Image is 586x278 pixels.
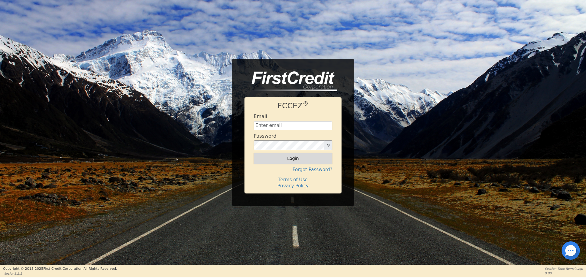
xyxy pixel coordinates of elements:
[254,140,324,150] input: password
[3,266,117,272] p: Copyright © 2015- 2025 First Credit Corporation.
[254,133,277,139] h4: Password
[254,177,332,182] h4: Terms of Use
[303,100,309,107] sup: ®
[254,114,267,119] h4: Email
[254,153,332,164] button: Login
[254,101,332,110] h1: FCCEZ
[83,267,117,271] span: All Rights Reserved.
[244,71,337,92] img: logo-CMu_cnol.png
[254,183,332,189] h4: Privacy Policy
[254,167,332,172] h4: Forgot Password?
[3,271,117,276] p: Version 3.2.1
[545,266,583,271] p: Session Time Remaining:
[545,271,583,276] p: 0:00
[254,121,332,130] input: Enter email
